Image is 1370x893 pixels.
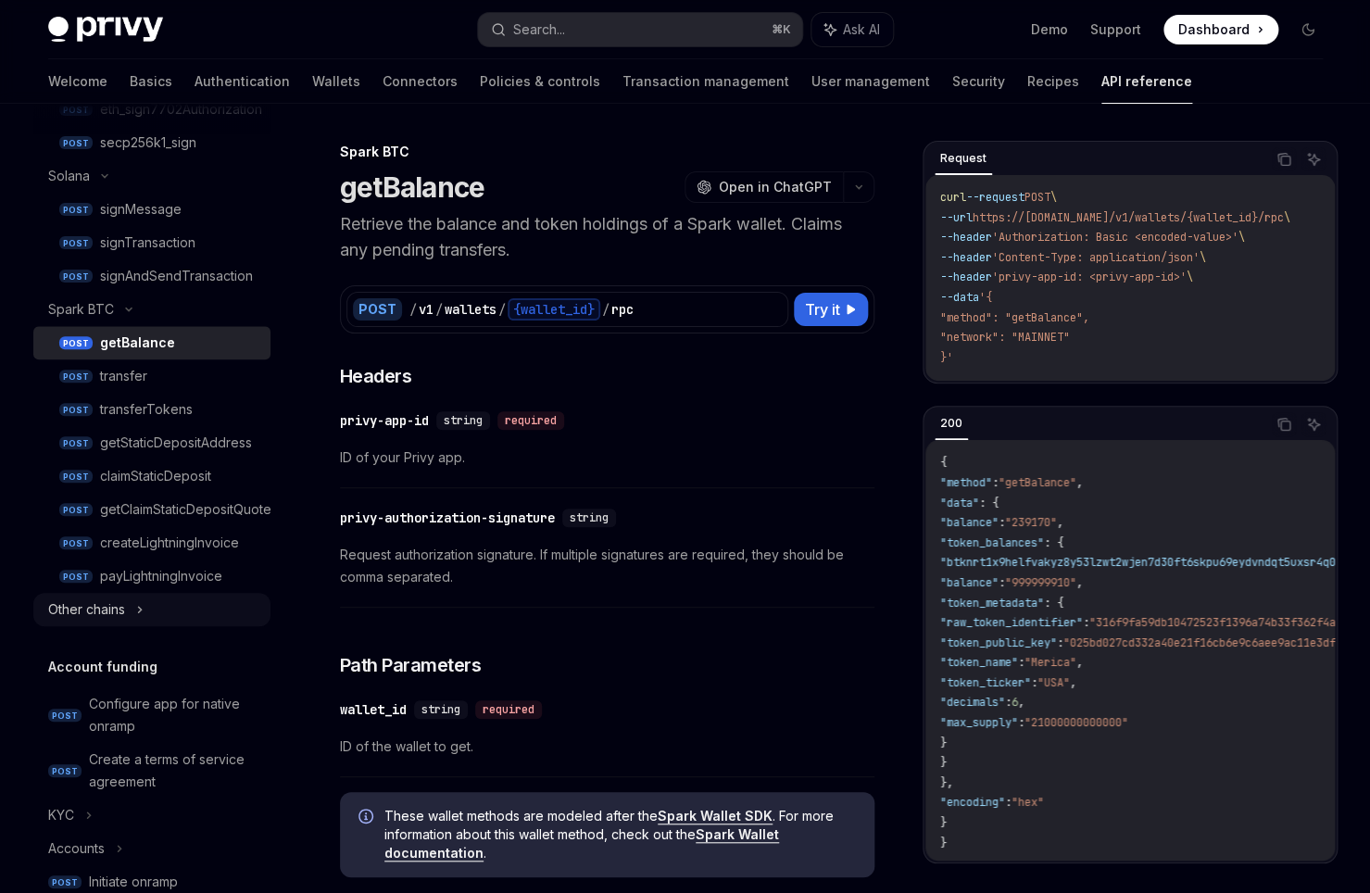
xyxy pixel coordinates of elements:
div: / [602,300,610,319]
div: / [498,300,506,319]
a: POSTCreate a terms of service agreement [33,743,270,799]
div: signMessage [100,198,182,220]
div: 200 [935,412,968,434]
div: Spark BTC [48,298,114,321]
div: wallets [445,300,496,319]
span: POST [48,709,82,723]
span: \ [1050,190,1057,205]
span: "getBalance" [999,475,1076,490]
span: --url [940,210,973,225]
span: "balance" [940,515,999,530]
div: Accounts [48,837,105,860]
span: , [1018,695,1024,710]
span: string [444,413,483,428]
div: claimStaticDeposit [100,465,211,487]
span: string [570,510,609,525]
a: Connectors [383,59,458,104]
span: Try it [805,298,840,321]
span: POST [48,875,82,889]
svg: Info [358,809,377,827]
a: POSTsignTransaction [33,226,270,259]
span: }' [940,350,953,365]
div: Request [935,147,992,170]
span: --header [940,230,992,245]
span: ID of the wallet to get. [340,736,874,758]
span: POST [59,270,93,283]
span: , [1070,675,1076,690]
a: Basics [130,59,172,104]
button: Toggle dark mode [1293,15,1323,44]
span: POST [59,536,93,550]
span: https://[DOMAIN_NAME]/v1/wallets/{wallet_id}/rpc [973,210,1284,225]
span: } [940,815,947,830]
a: Spark Wallet SDK [658,808,773,824]
a: Dashboard [1163,15,1278,44]
div: v1 [419,300,434,319]
span: "max_supply" [940,715,1018,730]
div: getStaticDepositAddress [100,432,252,454]
a: Demo [1031,20,1068,39]
span: POST [1024,190,1050,205]
span: "token_ticker" [940,675,1031,690]
span: "hex" [1012,795,1044,810]
div: privy-app-id [340,411,429,430]
span: --data [940,290,979,305]
span: : [1083,615,1089,630]
span: POST [59,370,93,384]
span: , [1076,575,1083,590]
span: \ [1284,210,1290,225]
div: Configure app for native onramp [89,693,259,737]
span: "token_public_key" [940,635,1057,650]
span: : [1057,635,1063,650]
div: Other chains [48,598,125,621]
span: 'privy-app-id: <privy-app-id>' [992,270,1187,284]
a: Transaction management [622,59,789,104]
div: getBalance [100,332,175,354]
span: POST [59,336,93,350]
div: transfer [100,365,147,387]
span: : [1005,695,1012,710]
img: dark logo [48,17,163,43]
span: "method": "getBalance", [940,310,1089,325]
span: "data" [940,496,979,510]
span: ⌘ K [772,22,791,37]
button: Ask AI [1301,412,1326,436]
div: Create a terms of service agreement [89,748,259,793]
span: , [1057,515,1063,530]
a: Wallets [312,59,360,104]
span: "method" [940,475,992,490]
a: POSTgetClaimStaticDepositQuote [33,493,270,526]
span: : [1018,715,1024,730]
a: User management [811,59,930,104]
span: : [1018,655,1024,670]
span: POST [59,503,93,517]
div: Search... [513,19,565,41]
h1: getBalance [340,170,485,204]
span: These wallet methods are modeled after the . For more information about this wallet method, check... [384,807,856,862]
span: "balance" [940,575,999,590]
div: rpc [611,300,634,319]
a: Support [1090,20,1141,39]
span: 'Authorization: Basic <encoded-value>' [992,230,1238,245]
div: transferTokens [100,398,193,421]
div: privy-authorization-signature [340,509,555,527]
a: API reference [1101,59,1192,104]
span: "token_metadata" [940,596,1044,610]
a: POSTclaimStaticDeposit [33,459,270,493]
span: : { [1044,596,1063,610]
span: POST [59,570,93,584]
button: Copy the contents from the code block [1272,412,1296,436]
span: { [940,455,947,470]
span: Path Parameters [340,652,482,678]
div: signTransaction [100,232,195,254]
span: ID of your Privy app. [340,446,874,469]
div: getClaimStaticDepositQuote [100,498,271,521]
span: POST [59,236,93,250]
a: POSTtransfer [33,359,270,393]
span: , [1076,475,1083,490]
span: Request authorization signature. If multiple signatures are required, they should be comma separa... [340,544,874,588]
div: required [497,411,564,430]
div: secp256k1_sign [100,132,196,154]
span: "decimals" [940,695,1005,710]
span: : [1005,795,1012,810]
